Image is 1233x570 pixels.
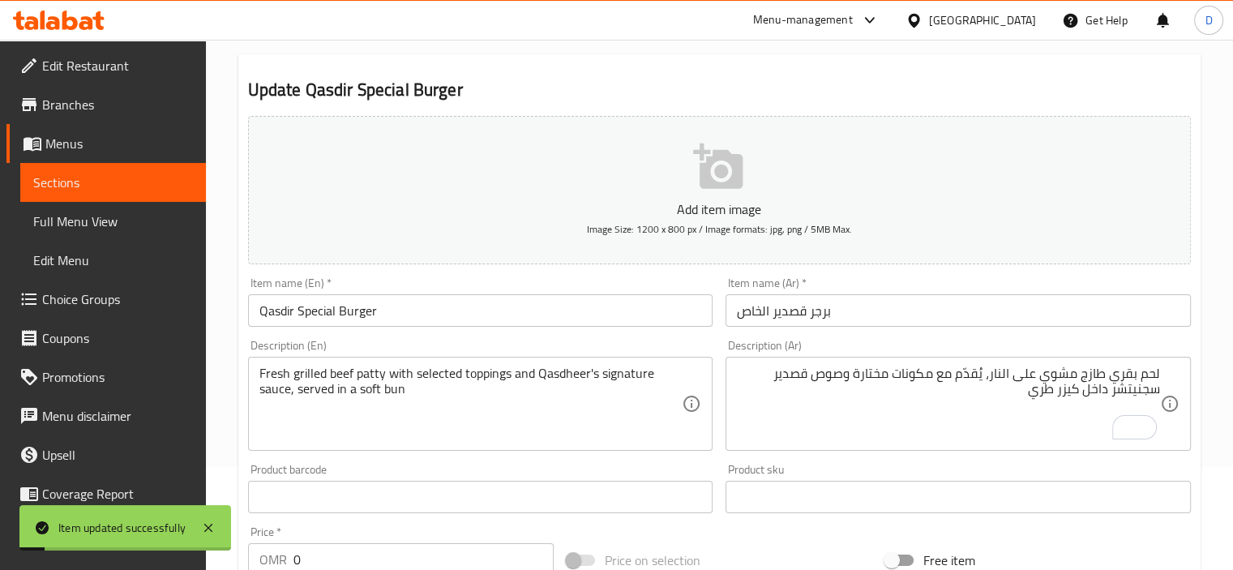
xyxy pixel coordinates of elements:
[1205,11,1212,29] span: D
[737,366,1160,443] textarea: To enrich screen reader interactions, please activate Accessibility in Grammarly extension settings
[273,199,1166,219] p: Add item image
[248,116,1191,264] button: Add item imageImage Size: 1200 x 800 px / Image formats: jpg, png / 5MB Max.
[6,280,206,319] a: Choice Groups
[248,481,713,513] input: Please enter product barcode
[42,484,193,504] span: Coverage Report
[42,289,193,309] span: Choice Groups
[33,212,193,231] span: Full Menu View
[248,294,713,327] input: Enter name En
[248,78,1191,102] h2: Update Qasdir Special Burger
[6,85,206,124] a: Branches
[33,251,193,270] span: Edit Menu
[42,367,193,387] span: Promotions
[6,435,206,474] a: Upsell
[605,551,700,570] span: Price on selection
[259,550,287,569] p: OMR
[42,328,193,348] span: Coupons
[45,134,193,153] span: Menus
[726,481,1191,513] input: Please enter product sku
[259,366,683,443] textarea: Fresh grilled beef patty with selected toppings and Qasdheer's signature sauce, served in a soft bun
[20,163,206,202] a: Sections
[33,173,193,192] span: Sections
[6,319,206,358] a: Coupons
[58,519,186,537] div: Item updated successfully
[6,396,206,435] a: Menu disclaimer
[587,220,852,238] span: Image Size: 1200 x 800 px / Image formats: jpg, png / 5MB Max.
[42,56,193,75] span: Edit Restaurant
[923,551,975,570] span: Free item
[42,445,193,465] span: Upsell
[42,406,193,426] span: Menu disclaimer
[6,46,206,85] a: Edit Restaurant
[20,202,206,241] a: Full Menu View
[20,241,206,280] a: Edit Menu
[42,95,193,114] span: Branches
[6,513,206,552] a: Grocery Checklist
[726,294,1191,327] input: Enter name Ar
[6,358,206,396] a: Promotions
[6,474,206,513] a: Coverage Report
[929,11,1036,29] div: [GEOGRAPHIC_DATA]
[753,11,853,30] div: Menu-management
[6,124,206,163] a: Menus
